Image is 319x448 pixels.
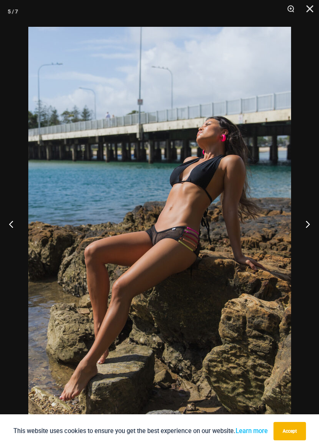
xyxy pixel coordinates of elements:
img: Slip Stream Black Multi 5024 Shorts 06 [28,27,291,421]
button: Accept [273,422,306,440]
p: This website uses cookies to ensure you get the best experience on our website. [13,426,268,436]
a: Learn more [236,427,268,435]
button: Next [290,205,319,243]
div: 5 / 7 [8,6,18,17]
